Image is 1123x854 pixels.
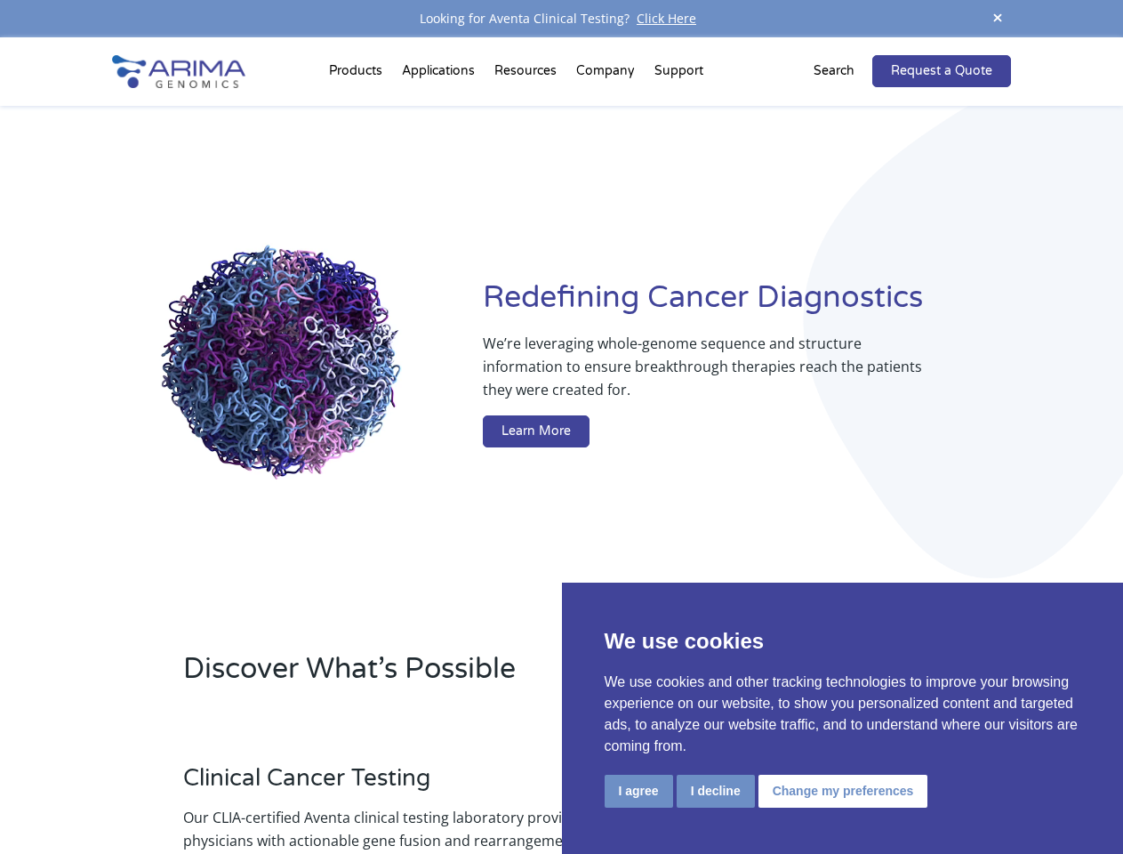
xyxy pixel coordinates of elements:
[605,775,673,808] button: I agree
[183,764,631,806] h3: Clinical Cancer Testing
[677,775,755,808] button: I decline
[605,625,1081,657] p: We use cookies
[872,55,1011,87] a: Request a Quote
[112,55,245,88] img: Arima-Genomics-logo
[630,10,703,27] a: Click Here
[758,775,928,808] button: Change my preferences
[112,7,1010,30] div: Looking for Aventa Clinical Testing?
[183,649,774,703] h2: Discover What’s Possible
[483,332,940,415] p: We’re leveraging whole-genome sequence and structure information to ensure breakthrough therapies...
[814,60,854,83] p: Search
[483,278,1011,332] h1: Redefining Cancer Diagnostics
[483,415,590,447] a: Learn More
[605,672,1081,757] p: We use cookies and other tracking technologies to improve your browsing experience on our website...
